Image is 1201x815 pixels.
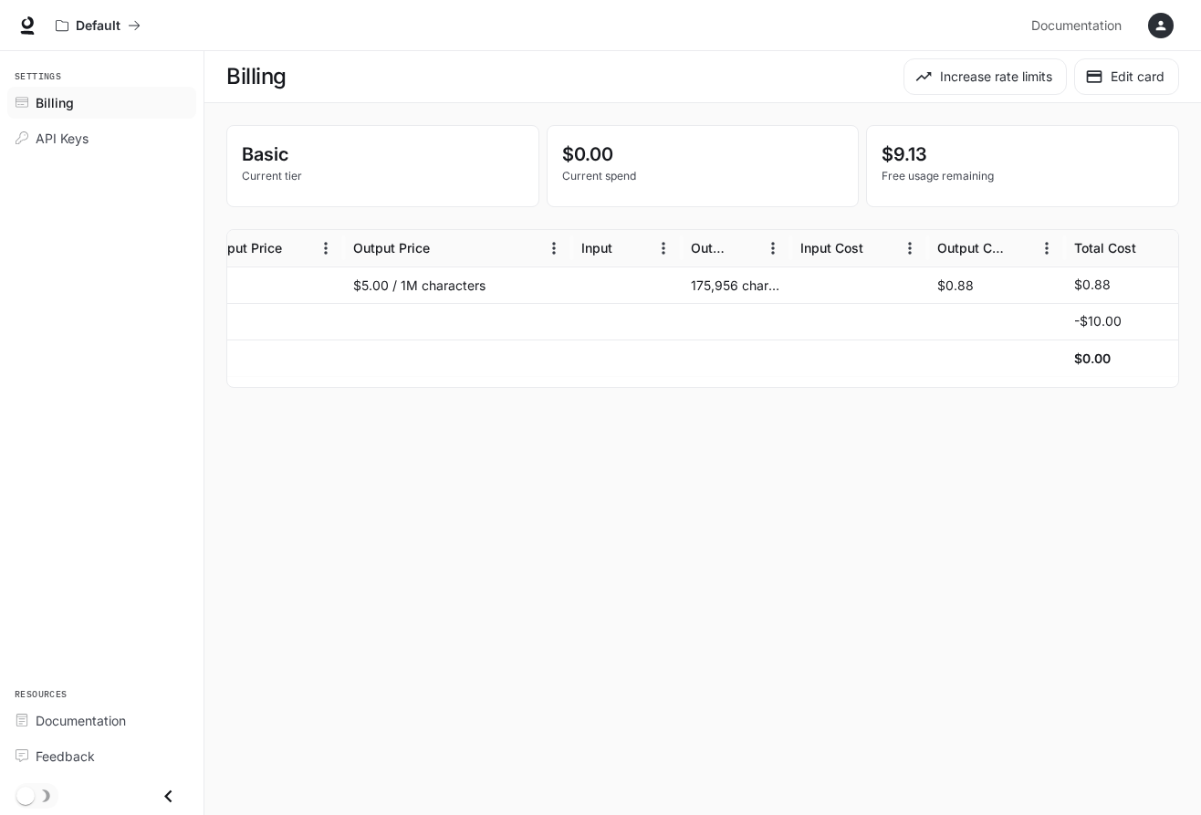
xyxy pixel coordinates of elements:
a: Feedback [7,740,196,772]
div: Input [581,240,612,256]
p: $0.88 [1074,276,1111,294]
p: $0.00 [562,141,844,168]
button: Menu [1033,235,1060,262]
button: Sort [1138,235,1165,262]
button: Menu [759,235,787,262]
span: Documentation [1031,15,1122,37]
button: Sort [284,235,311,262]
span: Feedback [36,747,95,766]
button: Sort [432,235,459,262]
div: Output Cost [937,240,1004,256]
h1: Billing [226,58,287,95]
button: Menu [896,235,924,262]
div: Output [691,240,730,256]
div: Input Price [216,240,282,256]
p: $9.13 [882,141,1164,168]
p: Current spend [562,168,844,184]
button: Menu [540,235,568,262]
span: API Keys [36,129,89,148]
button: Increase rate limits [903,58,1067,95]
h6: $0.00 [1074,350,1111,368]
button: Sort [614,235,642,262]
a: Documentation [1024,7,1135,44]
a: API Keys [7,122,196,154]
button: Menu [1170,235,1197,262]
button: Sort [865,235,893,262]
div: Output Price [353,240,430,256]
p: Current tier [242,168,524,184]
a: Documentation [7,705,196,737]
span: Dark mode toggle [16,785,35,805]
button: Edit card [1074,58,1179,95]
div: $0.88 [928,266,1065,303]
span: Documentation [36,711,126,730]
p: Free usage remaining [882,168,1164,184]
div: Total Cost [1074,240,1136,256]
p: -$10.00 [1074,312,1122,330]
div: Input Cost [800,240,863,256]
div: 175,956 characters [682,266,791,303]
button: Close drawer [148,778,189,815]
p: Default [76,18,120,34]
button: Sort [1006,235,1033,262]
button: Menu [312,235,339,262]
a: Billing [7,87,196,119]
button: Menu [650,235,677,262]
button: Sort [732,235,759,262]
span: Billing [36,93,74,112]
div: $5.00 / 1M characters [344,266,572,303]
p: Basic [242,141,524,168]
button: All workspaces [47,7,149,44]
